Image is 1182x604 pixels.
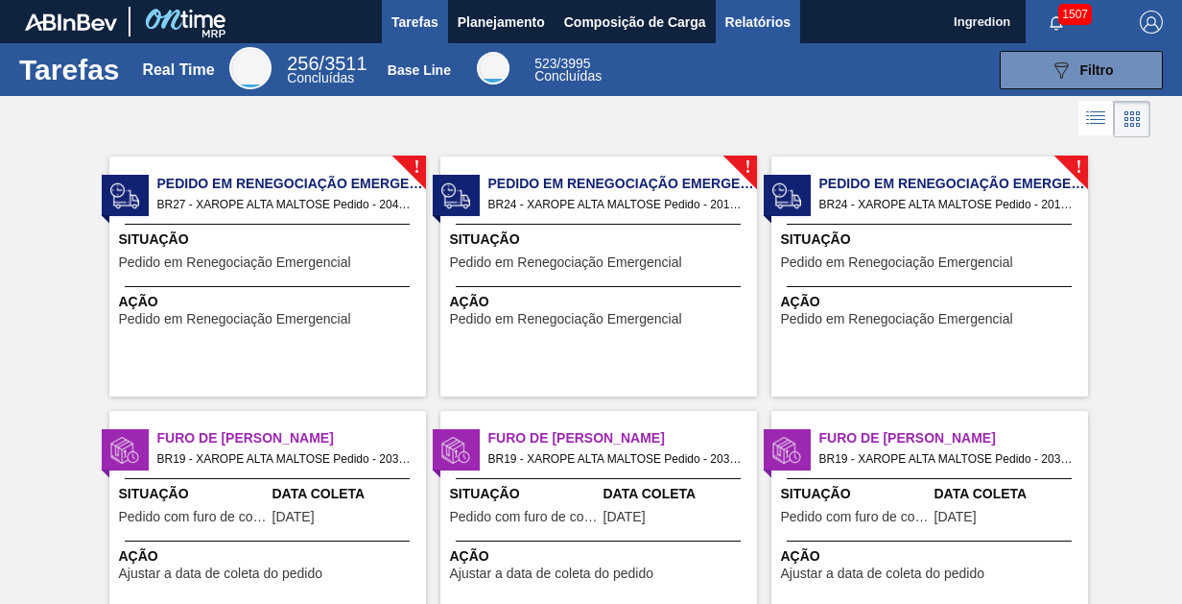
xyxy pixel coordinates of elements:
[781,484,930,504] span: Situação
[287,70,354,85] span: Concluídas
[229,47,272,89] div: Real Time
[781,255,1013,270] span: Pedido em Renegociação Emergencial
[534,56,556,71] span: 523
[458,11,545,34] span: Planejamento
[119,230,421,250] span: Situação
[450,255,682,270] span: Pedido em Renegociação Emergencial
[441,181,470,210] img: status
[488,174,757,194] span: Pedido em Renegociação Emergencial
[564,11,706,34] span: Composição de Carga
[450,484,599,504] span: Situação
[488,194,742,215] span: BR24 - XAROPE ALTA MALTOSE Pedido - 2018591
[157,448,411,470] span: BR19 - XAROPE ALTA MALTOSE Pedido - 2035188
[1000,51,1163,89] button: Filtro
[1078,101,1114,137] div: Visão em Lista
[934,510,977,524] span: 23/09/2025
[157,194,411,215] span: BR27 - XAROPE ALTA MALTOSE Pedido - 2041114
[725,11,791,34] span: Relatórios
[1026,9,1087,36] button: Notificações
[287,53,319,74] span: 256
[119,255,351,270] span: Pedido em Renegociação Emergencial
[110,436,139,465] img: status
[934,484,1083,504] span: Data Coleta
[157,174,426,194] span: Pedido em Renegociação Emergencial
[781,546,1083,567] span: Ação
[745,160,750,175] span: !
[1080,62,1114,78] span: Filtro
[781,510,930,524] span: Pedido com furo de coleta
[119,546,421,567] span: Ação
[119,567,323,581] span: Ajustar a data de coleta do pedido
[450,230,752,250] span: Situação
[388,62,451,78] div: Base Line
[534,68,602,84] span: Concluídas
[119,312,351,326] span: Pedido em Renegociação Emergencial
[272,510,315,524] span: 23/09/2025
[157,428,426,448] span: Furo de Coleta
[819,174,1088,194] span: Pedido em Renegociação Emergencial
[1058,4,1092,25] span: 1507
[25,13,117,31] img: TNhmsLtSVTkK8tSr43FrP2fwEKptu5GPRR3wAAAABJRU5ErkJggg==
[142,61,214,79] div: Real Time
[819,194,1073,215] span: BR24 - XAROPE ALTA MALTOSE Pedido - 2018590
[450,510,599,524] span: Pedido com furo de coleta
[272,484,421,504] span: Data Coleta
[287,56,366,85] div: Real Time
[603,484,752,504] span: Data Coleta
[391,11,438,34] span: Tarefas
[772,436,801,465] img: status
[781,312,1013,326] span: Pedido em Renegociação Emergencial
[450,567,654,581] span: Ajustar a data de coleta do pedido
[488,428,757,448] span: Furo de Coleta
[450,292,752,312] span: Ação
[534,58,602,83] div: Base Line
[1076,160,1081,175] span: !
[441,436,470,465] img: status
[110,181,139,210] img: status
[414,160,419,175] span: !
[534,56,590,71] span: / 3995
[603,510,646,524] span: 23/09/2025
[450,312,682,326] span: Pedido em Renegociação Emergencial
[781,230,1083,250] span: Situação
[781,567,985,581] span: Ajustar a data de coleta do pedido
[450,546,752,567] span: Ação
[477,52,509,85] div: Base Line
[488,448,742,470] span: BR19 - XAROPE ALTA MALTOSE Pedido - 2036199
[819,428,1088,448] span: Furo de Coleta
[287,53,366,74] span: / 3511
[119,510,268,524] span: Pedido com furo de coleta
[772,181,801,210] img: status
[819,448,1073,470] span: BR19 - XAROPE ALTA MALTOSE Pedido - 2036200
[1114,101,1150,137] div: Visão em Cards
[1140,11,1163,34] img: Logout
[119,484,268,504] span: Situação
[19,59,120,81] h1: Tarefas
[781,292,1083,312] span: Ação
[119,292,421,312] span: Ação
